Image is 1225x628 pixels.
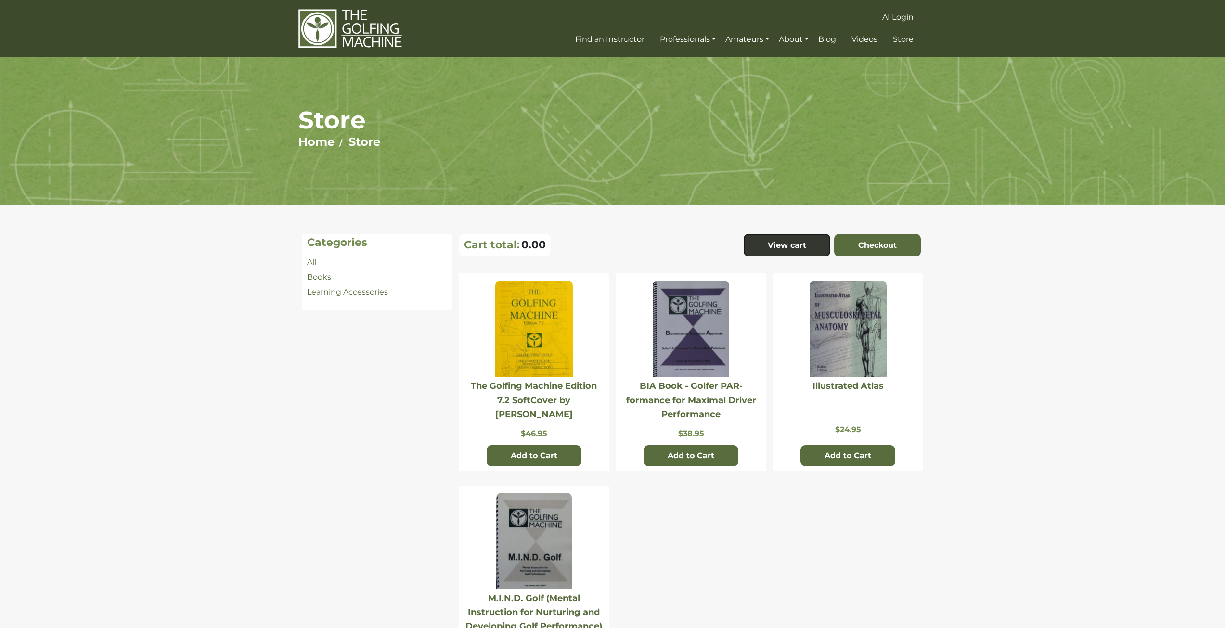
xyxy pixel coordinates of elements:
[464,238,520,251] p: Cart total:
[776,31,811,48] a: About
[521,238,546,251] span: 0.00
[851,35,877,44] span: Videos
[849,31,880,48] a: Videos
[307,287,388,296] a: Learning Accessories
[816,31,838,48] a: Blog
[658,31,718,48] a: Professionals
[890,31,916,48] a: Store
[307,272,331,282] a: Books
[298,135,335,149] a: Home
[893,35,914,44] span: Store
[723,31,772,48] a: Amateurs
[307,236,447,249] h4: Categories
[653,281,729,377] img: BIA Book - Golfer PAR-formance for Maximal Driver Performance
[573,31,647,48] a: Find an Instructor
[298,105,927,135] h1: Store
[464,429,604,438] p: $46.95
[778,425,918,434] p: $24.95
[880,9,916,26] a: AI Login
[644,445,738,466] button: Add to Cart
[298,9,402,49] img: The Golfing Machine
[744,234,830,257] a: View cart
[882,13,914,22] span: AI Login
[487,445,581,466] button: Add to Cart
[818,35,836,44] span: Blog
[800,445,895,466] button: Add to Cart
[495,281,572,377] img: The Golfing Machine Edition 7.2 SoftCover by Homer Kelley
[626,381,756,420] a: BIA Book - Golfer PAR-formance for Maximal Driver Performance
[496,493,572,589] img: Website-photo-MIND.jpg
[575,35,645,44] span: Find an Instructor
[471,381,597,420] a: The Golfing Machine Edition 7.2 SoftCover by [PERSON_NAME]
[621,429,761,438] p: $38.95
[812,381,884,391] a: Illustrated Atlas
[307,257,316,267] a: All
[834,234,921,257] a: Checkout
[810,281,887,377] img: Illustrated Atlas
[348,135,380,149] a: Store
